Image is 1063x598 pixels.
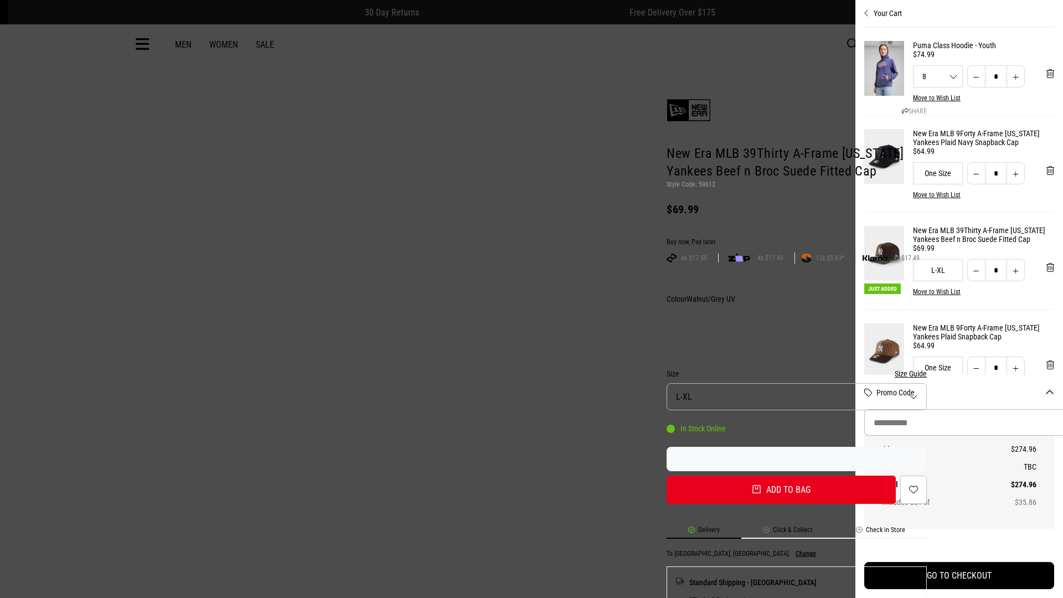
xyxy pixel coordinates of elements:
[802,254,811,262] img: SPLITPAY
[913,94,961,102] button: Move to Wish List
[882,493,983,511] th: Includes GST of
[667,367,927,380] div: Size
[967,259,985,281] button: Decrease quantity
[1007,259,1025,281] button: Increase quantity
[889,254,924,262] span: 4x $17.49
[667,145,927,181] h1: New Era MLB 39Thirty A-Frame [US_STATE] Yankees Beef n Broc Suede Fitted Cap
[967,357,985,379] button: Decrease quantity
[796,550,816,558] button: Change
[667,383,927,410] button: L-XL
[9,4,42,38] button: Open LiveChat chat widget
[985,162,1007,184] input: Quantity
[667,292,927,306] div: Colour
[983,440,1036,458] td: $274.96
[667,526,741,539] li: Delivery
[1038,254,1063,281] button: 'Remove from cart
[913,147,1054,156] div: $64.99
[913,129,1054,147] a: New Era MLB 9Forty A-Frame [US_STATE] Yankees Plaid Navy Snapback Cap
[687,295,735,303] span: Walnut/Grey UV
[667,254,677,262] img: AFTERPAY
[864,41,904,96] img: Puma Class Hoodie - Youth
[895,367,927,380] button: Size Guide
[667,453,927,465] iframe: Customer reviews powered by Trustpilot
[985,357,1007,379] input: Quantity
[882,476,983,493] th: Total
[667,88,711,132] img: New Era
[913,162,963,184] div: One Size
[689,576,817,589] span: Standard Shipping - [GEOGRAPHIC_DATA]
[913,41,1054,50] a: Puma Class Hoodie - Youth
[983,458,1036,476] td: TBC
[1038,60,1063,87] button: 'Remove from cart
[667,476,896,504] button: Add to bag
[668,310,696,348] img: Walnut/Grey UV
[1007,357,1025,379] button: Increase quantity
[902,107,927,115] a: SHARE
[913,50,1054,59] div: $74.99
[667,238,927,247] div: Buy now, Pay later.
[863,255,889,261] img: KLARNA
[900,576,917,589] span: $0.00
[882,458,983,476] th: Shipping
[864,542,1054,553] iframe: Customer reviews powered by Trustpilot
[677,254,711,262] span: 4x $17.50
[667,181,927,189] p: Style Code: 59612
[876,388,1054,397] button: Promo Code
[882,440,983,458] th: 4 items
[667,424,726,433] div: In Stock Online
[864,562,1054,589] button: GO TO CHECKOUT
[977,409,1054,436] button: Apply
[741,526,834,539] li: Click & Collect
[967,65,985,87] button: Decrease quantity
[728,252,750,264] img: zip
[913,191,961,199] button: Move to Wish List
[834,526,927,539] li: Check in Store
[913,226,1054,244] a: New Era MLB 39Thirty A-Frame [US_STATE] Yankees Beef n Broc Suede Fitted Cap
[913,288,961,296] button: Move to Wish List
[811,254,849,262] span: 12x $5.83*
[676,391,692,402] span: L-XL
[667,203,927,216] div: $69.99
[1007,65,1025,87] button: Increase quantity
[985,65,1007,87] input: Quantity
[967,162,985,184] button: Decrease quantity
[914,73,962,80] span: 8
[983,493,1036,511] td: $35.86
[913,259,963,281] div: L-XL
[913,357,963,379] div: One Size
[1007,162,1025,184] button: Increase quantity
[913,323,1054,341] a: New Era MLB 9Forty A-Frame [US_STATE] Yankees Plaid Snapback Cap
[985,259,1007,281] input: Quantity
[753,254,788,262] span: 4x $17.49
[913,341,1054,350] div: $64.99
[1038,157,1063,184] button: 'Remove from cart
[1038,351,1063,379] button: 'Remove from cart
[983,476,1036,493] td: $274.96
[667,550,789,558] p: To [GEOGRAPHIC_DATA], [GEOGRAPHIC_DATA]
[913,244,1054,252] div: $69.99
